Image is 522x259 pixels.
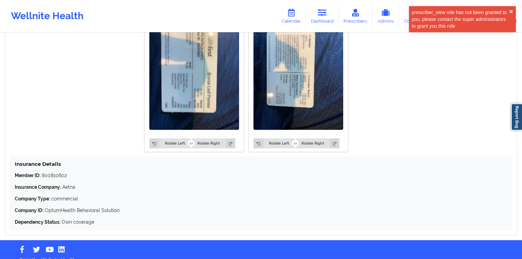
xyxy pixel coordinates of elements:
[509,9,513,14] button: close
[339,5,373,27] a: Prescribers
[372,5,399,27] a: Admins
[253,138,295,148] button: Rotate Left
[15,184,507,190] p: Aetna
[276,5,306,27] a: Calendar
[15,208,43,213] strong: Company ID:
[296,138,339,148] button: Rotate Right
[15,184,61,190] strong: Insurance Company:
[149,10,239,130] img: Steven Patrick Lynch
[15,196,50,201] strong: Company Type:
[149,138,190,148] button: Rotate Left
[253,10,343,130] img: Steven Patrick Lynch
[15,207,507,214] p: OptumHealth Behavioral Solution
[412,9,509,29] div: prescriber_view role has not been granted to you, please contact the super administrators to gran...
[15,172,507,179] p: 800810602
[511,103,522,131] a: Report Bug
[192,138,235,148] button: Rotate Right
[15,173,40,178] strong: Member ID:
[15,195,507,202] p: commercial
[306,5,339,27] a: Dashboard
[15,219,60,225] strong: Dependency Status:
[15,219,507,225] p: Own coverage
[15,161,507,167] h4: Insurance Details
[399,5,427,27] a: Coaches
